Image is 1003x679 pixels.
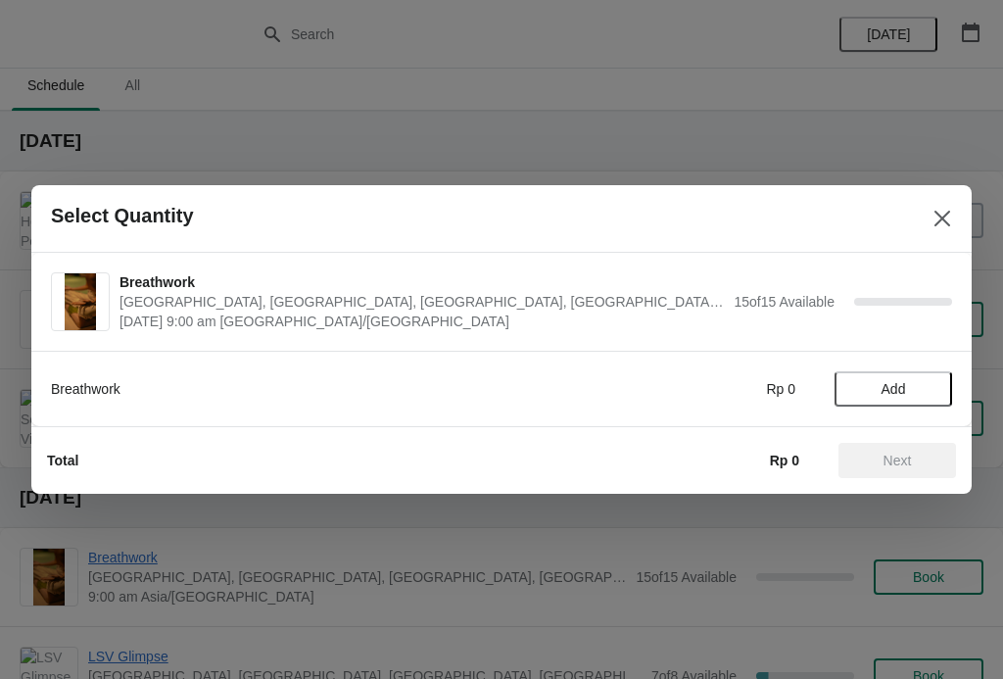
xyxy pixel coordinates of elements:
span: Add [882,381,906,397]
span: [GEOGRAPHIC_DATA], [GEOGRAPHIC_DATA], [GEOGRAPHIC_DATA], [GEOGRAPHIC_DATA], [GEOGRAPHIC_DATA] [119,292,724,312]
div: Breathwork [51,379,580,399]
span: [DATE] 9:00 am [GEOGRAPHIC_DATA]/[GEOGRAPHIC_DATA] [119,312,724,331]
strong: Rp 0 [770,453,799,468]
button: Add [835,371,952,407]
img: Breathwork | Potato Head Suites & Studios, Jalan Petitenget, Seminyak, Badung Regency, Bali, Indo... [65,273,97,330]
button: Close [925,201,960,236]
div: Rp 0 [619,379,795,399]
h2: Select Quantity [51,205,194,227]
strong: Total [47,453,78,468]
span: 15 of 15 Available [734,294,835,310]
span: Breathwork [119,272,724,292]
